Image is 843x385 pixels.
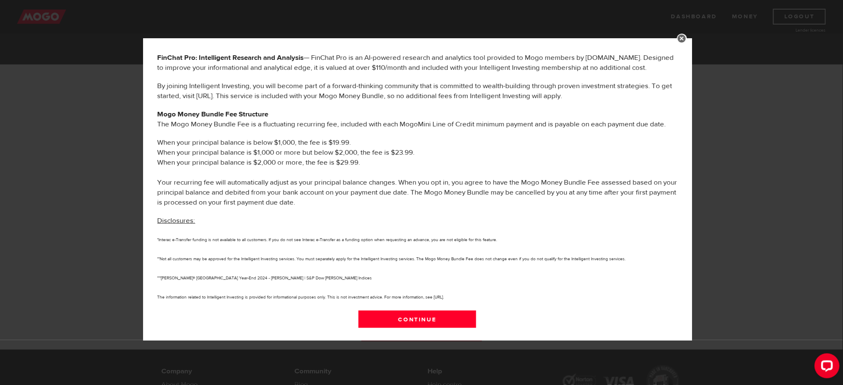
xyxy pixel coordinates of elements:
small: **Not all customers may be approved for the Intelligent Investing services. You must separately a... [158,256,626,262]
iframe: LiveChat chat widget [808,350,843,385]
small: The information related to Intelligent Investing is provided for informational purposes only. Thi... [158,294,444,300]
u: Disclosures: [158,216,195,225]
li: When your principal balance is below $1,000, the fee is $19.99. [158,138,677,148]
small: *Interac e-Transfer funding is not available to all customers. If you do not see Interac e-Transf... [158,237,497,242]
a: Continue [358,311,476,328]
li: When your principal balance is $1,000 or more but below $2,000, the fee is $23.99. [158,148,677,158]
b: FinChat Pro: Intelligent Research and Analysis [158,53,304,62]
p: By joining Intelligent Investing, you will become part of a forward-thinking community that is co... [158,81,677,101]
p: — FinChat Pro is an AI-powered research and analytics tool provided to Mogo members by [DOMAIN_NA... [158,53,677,73]
small: ***[PERSON_NAME]® [GEOGRAPHIC_DATA] Year-End 2024 - [PERSON_NAME] | S&P Dow [PERSON_NAME] Indices [158,275,372,281]
p: The Mogo Money Bundle Fee is a fluctuating recurring fee, included with each MogoMini Line of Cre... [158,109,677,129]
p: Your recurring fee will automatically adjust as your principal balance changes. When you opt in, ... [158,178,677,207]
li: When your principal balance is $2,000 or more, the fee is $29.99. [158,158,677,178]
b: Mogo Money Bundle Fee Structure [158,110,269,119]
